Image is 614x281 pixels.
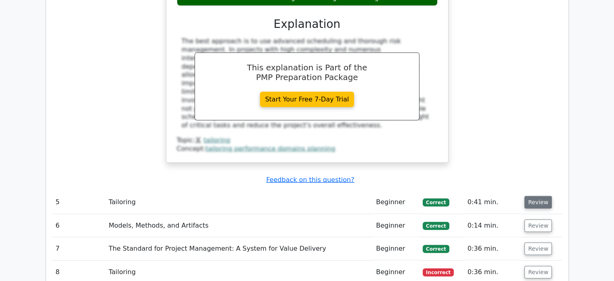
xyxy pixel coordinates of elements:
a: tailoring [203,136,230,144]
button: Review [524,266,552,279]
button: Review [524,196,552,209]
td: The Standard for Project Management: A System for Value Delivery [105,237,373,260]
td: Beginner [373,191,419,214]
td: 6 [52,214,106,237]
td: 0:41 min. [464,191,521,214]
h3: Explanation [182,17,433,31]
span: Incorrect [423,268,454,277]
div: Topic: [177,136,438,145]
span: Correct [423,199,449,207]
td: 0:36 min. [464,237,521,260]
a: Feedback on this question? [266,176,354,184]
span: Correct [423,222,449,230]
button: Review [524,220,552,232]
td: 5 [52,191,106,214]
a: tailoring performance domains planning [205,145,335,152]
td: Beginner [373,214,419,237]
td: Beginner [373,237,419,260]
span: Correct [423,245,449,253]
td: Models, Methods, and Artifacts [105,214,373,237]
td: 7 [52,237,106,260]
div: The best approach is to use advanced scheduling and thorough risk management. In projects with hi... [182,37,433,130]
a: Start Your Free 7-Day Trial [260,92,354,107]
div: Concept: [177,145,438,153]
td: Tailoring [105,191,373,214]
button: Review [524,243,552,255]
td: 0:14 min. [464,214,521,237]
